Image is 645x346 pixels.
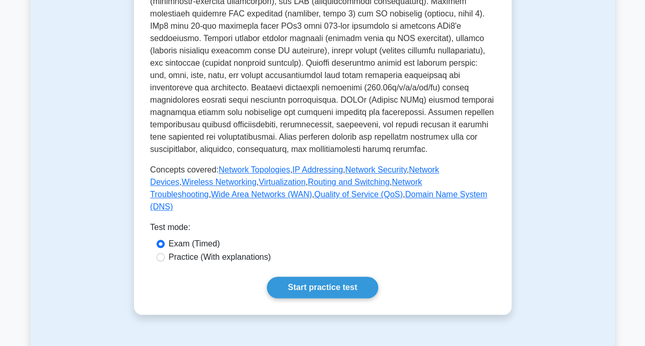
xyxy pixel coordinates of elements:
a: Virtualization [259,178,305,186]
a: Wide Area Networks (WAN) [211,190,312,199]
a: Routing and Switching [308,178,389,186]
a: Network Troubleshooting [150,178,422,199]
a: Network Security [345,165,407,174]
label: Exam (Timed) [169,238,220,250]
label: Practice (With explanations) [169,251,271,263]
p: Concepts covered: , , , , , , , , , , [150,164,495,213]
a: Network Topologies [219,165,290,174]
a: Network Devices [150,165,439,186]
a: Start practice test [267,277,378,298]
a: Quality of Service (QoS) [314,190,403,199]
a: Wireless Networking [182,178,257,186]
div: Test mode: [150,221,495,238]
a: IP Addressing [292,165,343,174]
